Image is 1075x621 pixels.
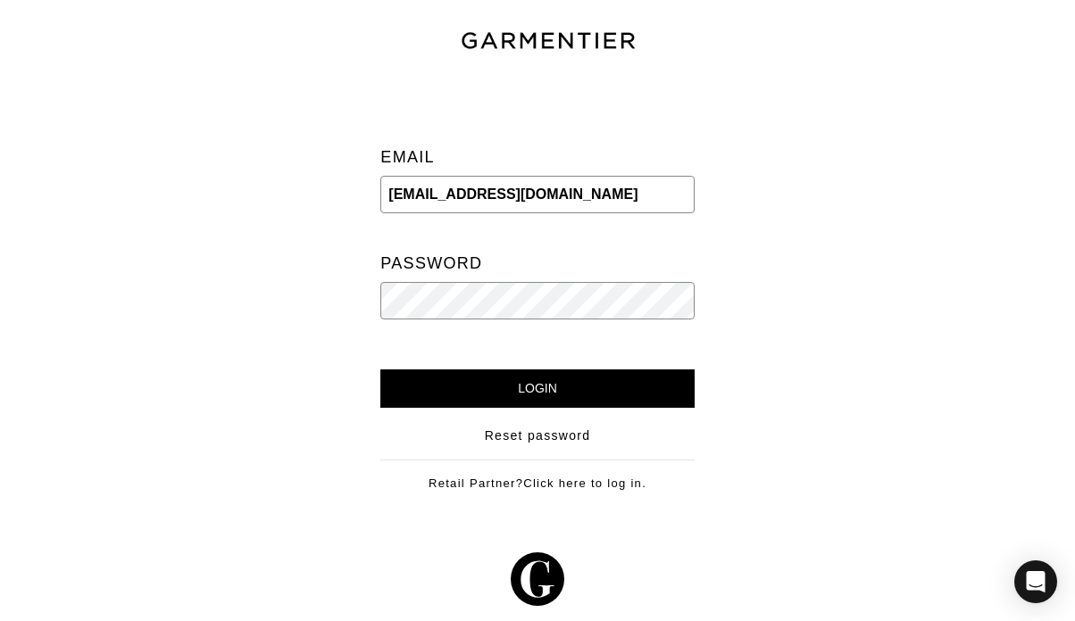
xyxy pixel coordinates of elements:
a: Reset password [485,426,591,445]
img: g-602364139e5867ba59c769ce4266a9601a3871a1516a6a4c3533f4bc45e69684.svg [511,552,564,606]
label: Password [380,245,482,282]
img: garmentier-text-8466448e28d500cc52b900a8b1ac6a0b4c9bd52e9933ba870cc531a186b44329.png [459,29,637,53]
a: Click here to log in. [523,476,646,490]
input: Login [380,369,694,408]
div: Retail Partner? [380,460,694,493]
label: Email [380,139,435,176]
div: Open Intercom Messenger [1014,560,1057,603]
